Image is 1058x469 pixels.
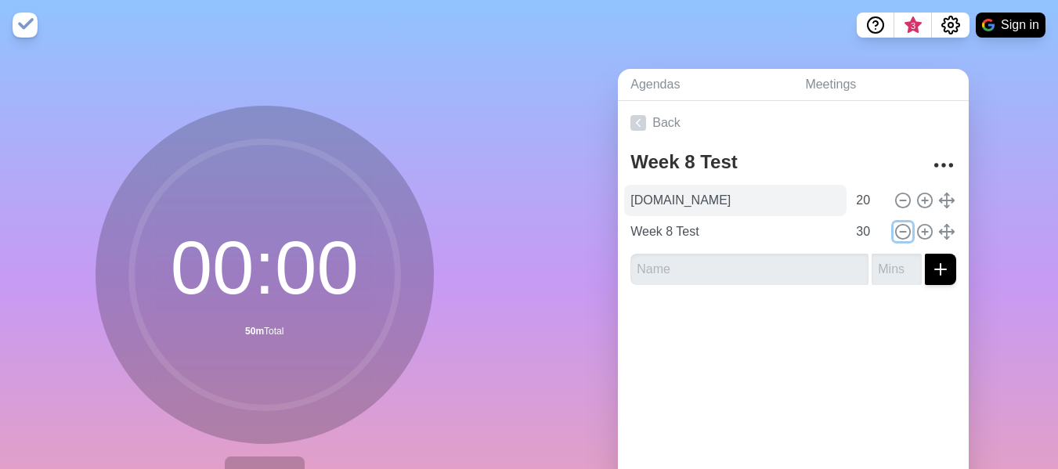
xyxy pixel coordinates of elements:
button: Sign in [976,13,1045,38]
img: google logo [982,19,995,31]
button: Settings [932,13,970,38]
a: Back [618,101,969,145]
img: timeblocks logo [13,13,38,38]
input: Name [624,216,847,247]
button: What’s new [894,13,932,38]
input: Mins [872,254,922,285]
a: Meetings [793,69,969,101]
span: 3 [907,20,919,32]
input: Name [630,254,868,285]
a: Agendas [618,69,793,101]
button: More [928,150,959,181]
input: Name [624,185,847,216]
button: Help [857,13,894,38]
input: Mins [850,216,887,247]
input: Mins [850,185,887,216]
